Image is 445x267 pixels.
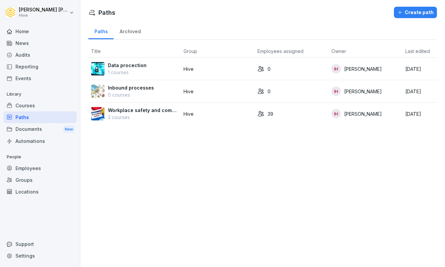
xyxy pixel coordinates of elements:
[181,45,255,58] th: Group
[344,65,382,72] p: [PERSON_NAME]
[98,8,115,17] h1: Paths
[19,7,68,13] p: [PERSON_NAME] [PERSON_NAME]
[184,88,252,95] p: Hive
[3,250,77,262] a: Settings
[3,152,77,162] p: People
[257,48,304,54] span: Employees assigned
[344,88,382,95] p: [PERSON_NAME]
[114,22,147,39] a: Archived
[3,37,77,49] a: News
[394,7,437,18] button: Create path
[3,174,77,186] a: Groups
[19,13,68,18] p: Hive
[88,22,114,39] a: Paths
[91,62,105,75] img: cfgoccyp60bjzrdkkzfbgvdl.png
[91,48,101,54] span: Title
[397,9,434,16] div: Create path
[3,111,77,123] a: Paths
[268,88,271,95] p: 0
[3,123,77,136] div: Documents
[3,123,77,136] a: DocumentsNew
[108,84,154,91] p: Inbound processes
[331,64,341,73] div: IH
[3,135,77,147] a: Automations
[268,110,273,117] p: 39
[3,186,77,198] a: Locations
[108,62,147,69] p: Data procection
[63,125,75,133] div: New
[3,162,77,174] a: Employees
[3,238,77,250] div: Support
[331,48,346,54] span: Owner
[3,72,77,84] a: Events
[184,65,252,72] p: Hive
[3,61,77,72] a: Reporting
[3,25,77,37] a: Home
[3,49,77,61] a: Audits
[108,107,178,114] p: Workplace safety and compliance
[184,110,252,117] p: Hive
[405,48,430,54] span: Last edited
[108,114,178,121] p: 2 courses
[3,100,77,111] a: Courses
[268,65,271,72] p: 0
[108,69,147,76] p: 1 courses
[331,109,341,118] div: IH
[108,91,154,98] p: 0 courses
[344,110,382,117] p: [PERSON_NAME]
[3,89,77,100] p: Library
[91,85,105,98] img: lgvrtp88gd97oo8aolj9uxcj.png
[91,107,105,120] img: twaxla64lrmeoq0ccgctjh1j.png
[331,87,341,96] div: IH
